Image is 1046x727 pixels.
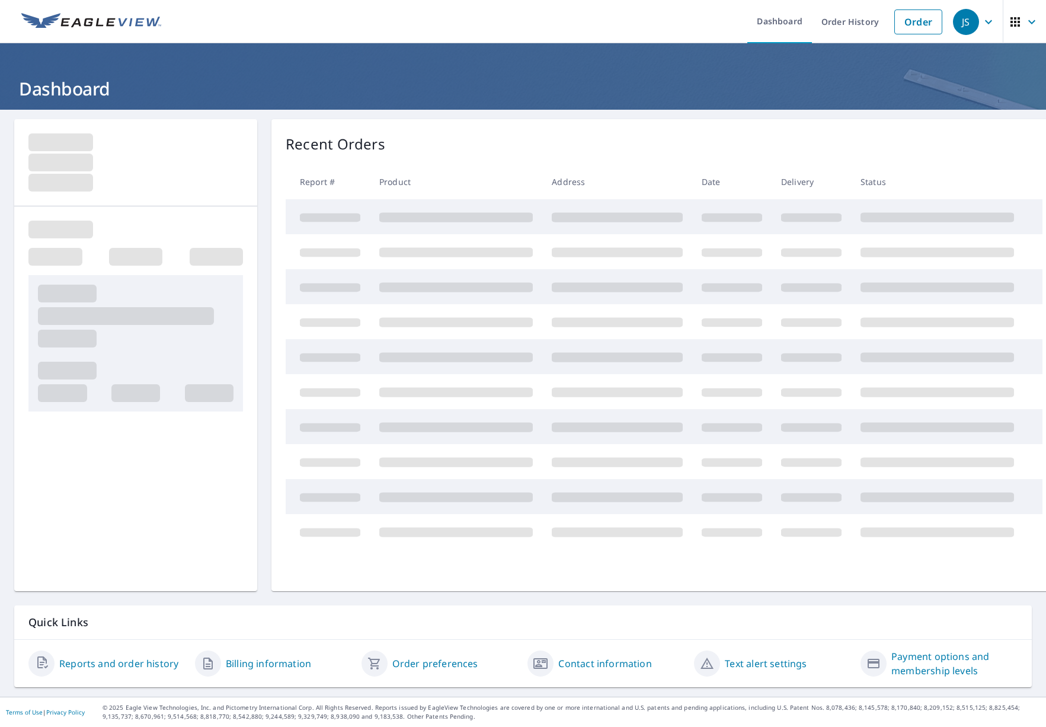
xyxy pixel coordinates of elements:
p: Quick Links [28,615,1018,630]
a: Terms of Use [6,708,43,716]
th: Status [851,164,1023,199]
th: Date [692,164,772,199]
th: Product [370,164,542,199]
th: Address [542,164,692,199]
a: Billing information [226,656,311,671]
div: JS [953,9,979,35]
a: Reports and order history [59,656,178,671]
p: | [6,709,85,716]
a: Privacy Policy [46,708,85,716]
th: Report # [286,164,370,199]
p: © 2025 Eagle View Technologies, Inc. and Pictometry International Corp. All Rights Reserved. Repo... [103,703,1040,721]
a: Text alert settings [725,656,807,671]
a: Order [894,9,942,34]
a: Order preferences [392,656,478,671]
a: Contact information [558,656,651,671]
th: Delivery [772,164,851,199]
h1: Dashboard [14,76,1032,101]
p: Recent Orders [286,133,385,155]
a: Payment options and membership levels [891,649,1018,678]
img: EV Logo [21,13,161,31]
